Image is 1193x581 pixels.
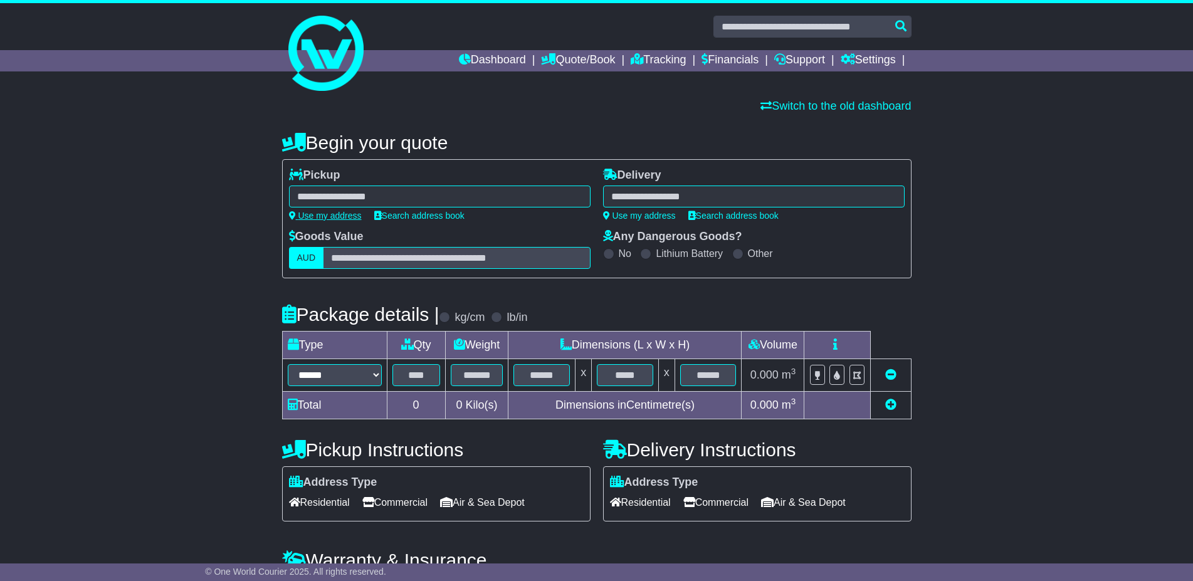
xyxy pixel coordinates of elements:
a: Use my address [289,211,362,221]
a: Financials [702,50,759,71]
label: Other [748,248,773,259]
h4: Begin your quote [282,132,912,153]
td: Dimensions in Centimetre(s) [508,392,742,419]
a: Tracking [631,50,686,71]
td: Dimensions (L x W x H) [508,332,742,359]
h4: Warranty & Insurance [282,550,912,570]
span: Air & Sea Depot [761,493,846,512]
a: Switch to the old dashboard [760,100,911,112]
h4: Delivery Instructions [603,439,912,460]
label: Address Type [610,476,698,489]
label: Lithium Battery [656,248,723,259]
label: Delivery [603,169,661,182]
label: Goods Value [289,230,364,244]
a: Dashboard [459,50,526,71]
h4: Pickup Instructions [282,439,591,460]
td: Qty [387,332,445,359]
label: lb/in [507,311,527,325]
a: Support [774,50,825,71]
span: Residential [610,493,671,512]
label: kg/cm [455,311,485,325]
td: x [575,359,592,392]
span: 0.000 [750,369,779,381]
td: 0 [387,392,445,419]
span: 0 [456,399,462,411]
span: Commercial [683,493,749,512]
span: Air & Sea Depot [440,493,525,512]
a: Search address book [374,211,465,221]
span: Commercial [362,493,428,512]
td: Type [282,332,387,359]
a: Use my address [603,211,676,221]
span: m [782,369,796,381]
label: Any Dangerous Goods? [603,230,742,244]
label: Address Type [289,476,377,489]
label: AUD [289,247,324,269]
td: x [658,359,675,392]
a: Remove this item [885,369,896,381]
sup: 3 [791,397,796,406]
a: Search address book [688,211,779,221]
td: Kilo(s) [445,392,508,419]
td: Weight [445,332,508,359]
span: © One World Courier 2025. All rights reserved. [205,567,386,577]
label: No [619,248,631,259]
a: Settings [841,50,896,71]
h4: Package details | [282,304,439,325]
sup: 3 [791,367,796,376]
span: m [782,399,796,411]
a: Quote/Book [541,50,615,71]
span: Residential [289,493,350,512]
label: Pickup [289,169,340,182]
a: Add new item [885,399,896,411]
td: Volume [742,332,804,359]
span: 0.000 [750,399,779,411]
td: Total [282,392,387,419]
